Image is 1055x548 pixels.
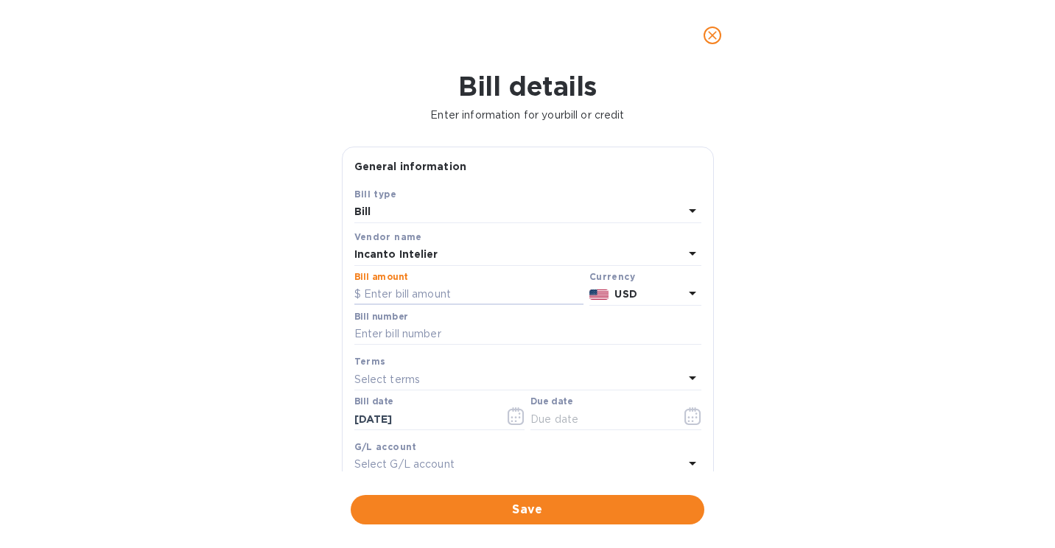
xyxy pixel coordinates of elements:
[354,398,393,407] label: Bill date
[351,495,704,524] button: Save
[354,273,407,281] label: Bill amount
[12,71,1043,102] h1: Bill details
[354,189,397,200] b: Bill type
[530,408,670,430] input: Due date
[354,356,386,367] b: Terms
[354,284,583,306] input: $ Enter bill amount
[12,108,1043,123] p: Enter information for your bill or credit
[362,501,693,519] span: Save
[354,248,438,260] b: Incanto Intelier
[589,271,635,282] b: Currency
[354,441,417,452] b: G/L account
[354,231,422,242] b: Vendor name
[530,398,572,407] label: Due date
[354,161,467,172] b: General information
[354,205,371,217] b: Bill
[354,312,407,321] label: Bill number
[589,289,609,300] img: USD
[354,457,455,472] p: Select G/L account
[695,18,730,53] button: close
[354,408,494,430] input: Select date
[354,323,701,345] input: Enter bill number
[354,372,421,387] p: Select terms
[614,288,637,300] b: USD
